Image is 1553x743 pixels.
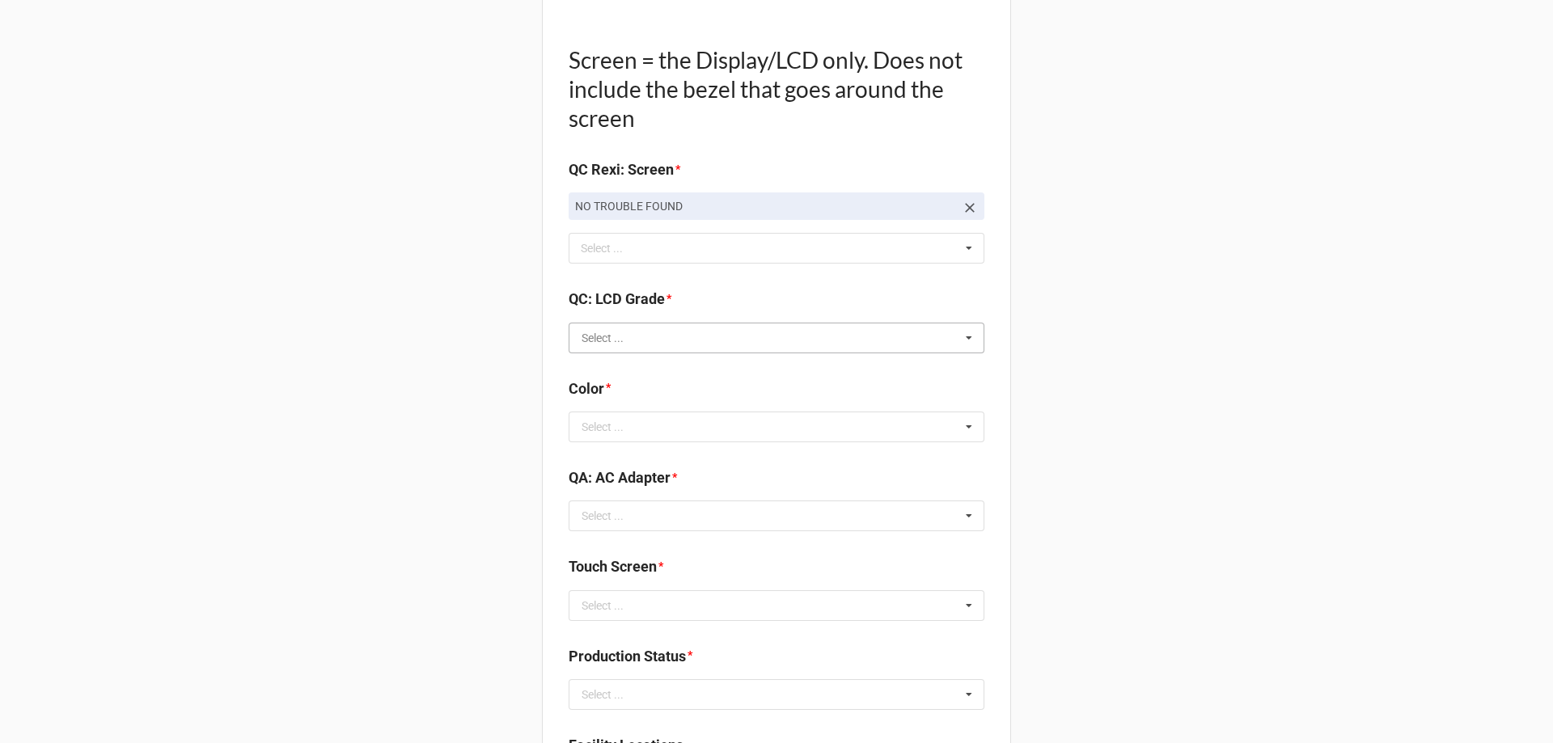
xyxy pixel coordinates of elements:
[582,600,624,611] div: Select ...
[569,645,686,668] label: Production Status
[569,158,674,181] label: QC Rexi: Screen
[569,288,665,310] label: QC: LCD Grade
[582,421,624,433] div: Select ...
[577,239,646,258] div: Select ...
[569,45,984,133] h1: Screen = the Display/LCD only. Does not include the bezel that goes around the screen
[582,510,624,521] div: Select ...
[575,198,955,214] p: NO TROUBLE FOUND
[582,689,624,700] div: Select ...
[582,332,624,344] div: Select ...
[569,466,671,489] label: QA: AC Adapter
[569,555,657,578] label: Touch Screen
[569,378,604,400] label: Color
